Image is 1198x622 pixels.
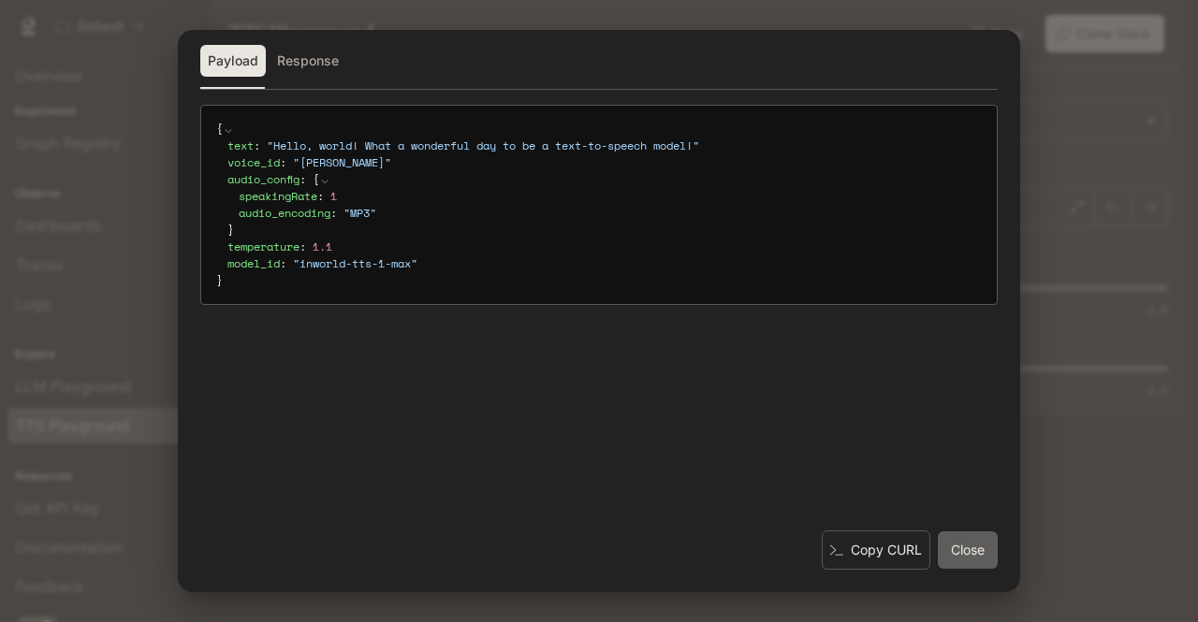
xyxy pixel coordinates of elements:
[227,154,280,170] span: voice_id
[330,188,337,204] span: 1
[822,530,930,571] button: Copy CURL
[216,121,223,137] span: {
[227,239,299,254] span: temperature
[227,255,280,271] span: model_id
[216,272,223,288] span: }
[267,137,699,153] span: " Hello, world! What a wonderful day to be a text-to-speech model! "
[227,255,982,272] div: :
[239,205,330,221] span: audio_encoding
[227,171,982,239] div: :
[938,531,998,569] button: Close
[293,255,417,271] span: " inworld-tts-1-max "
[313,171,319,187] span: {
[239,188,317,204] span: speakingRate
[227,171,299,187] span: audio_config
[239,188,982,205] div: :
[343,205,376,221] span: " MP3 "
[227,137,254,153] span: text
[270,45,346,77] button: Response
[293,154,391,170] span: " [PERSON_NAME] "
[227,154,982,171] div: :
[227,222,234,238] span: }
[200,45,266,77] button: Payload
[239,205,982,222] div: :
[227,137,982,154] div: :
[227,239,982,255] div: :
[313,239,332,254] span: 1.1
